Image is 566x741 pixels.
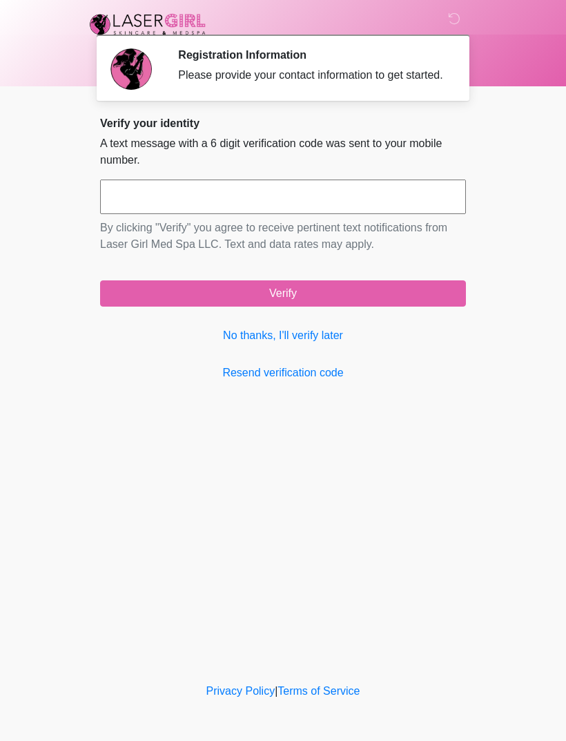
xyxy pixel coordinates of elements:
img: Agent Avatar [110,48,152,90]
a: Terms of Service [277,685,360,697]
p: A text message with a 6 digit verification code was sent to your mobile number. [100,135,466,169]
div: Please provide your contact information to get started. [178,67,445,84]
p: By clicking "Verify" you agree to receive pertinent text notifications from Laser Girl Med Spa LL... [100,220,466,253]
a: No thanks, I'll verify later [100,327,466,344]
h2: Registration Information [178,48,445,61]
a: Resend verification code [100,365,466,381]
a: | [275,685,277,697]
a: Privacy Policy [206,685,275,697]
h2: Verify your identity [100,117,466,130]
button: Verify [100,280,466,307]
img: Laser Girl Med Spa LLC Logo [86,10,209,38]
